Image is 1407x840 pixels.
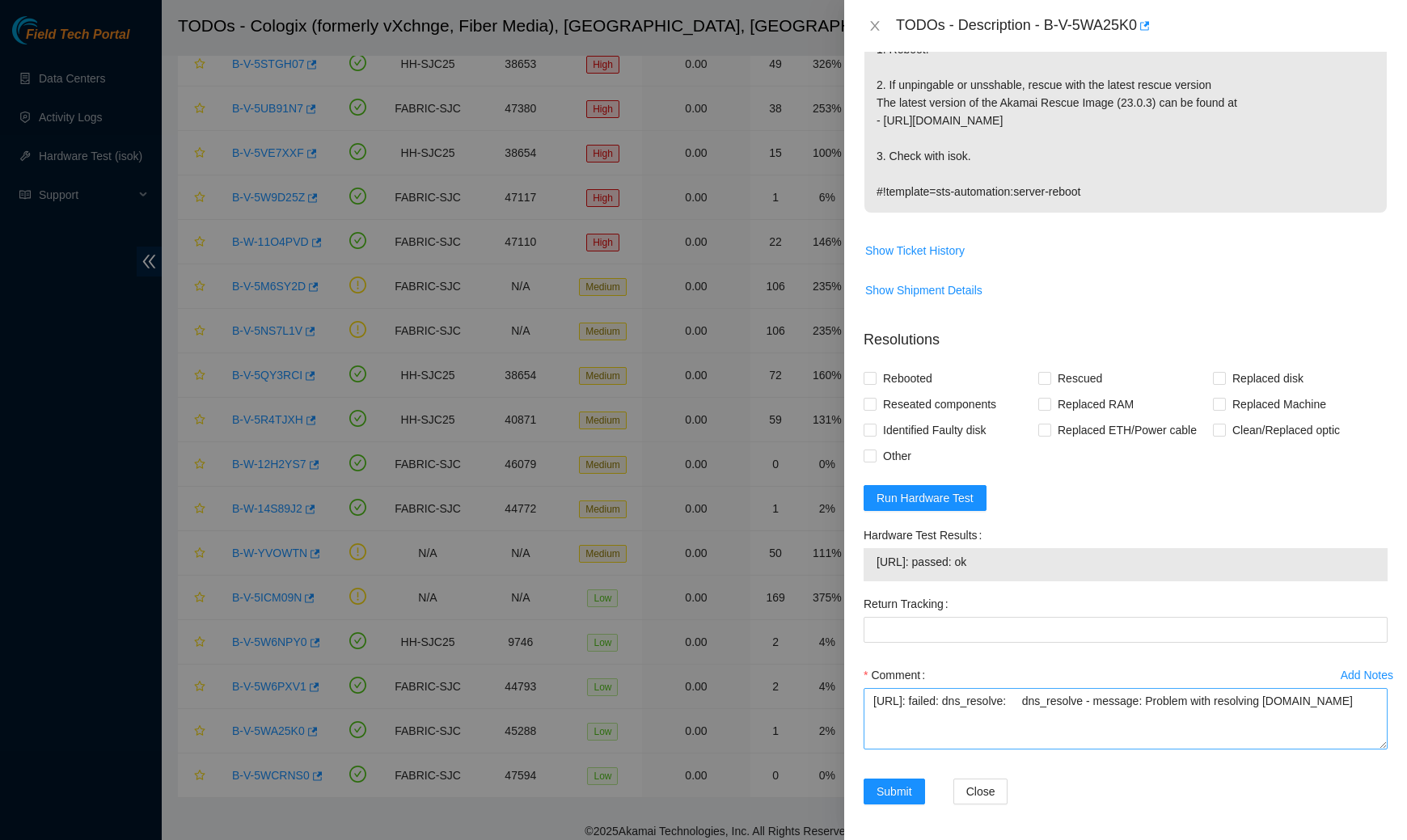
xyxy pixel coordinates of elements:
[865,242,965,260] span: Show Ticket History
[864,662,932,688] label: Comment
[864,688,1388,749] textarea: Comment
[1340,662,1394,688] button: Add Notes
[877,391,1003,417] span: Reseated components
[1226,417,1346,443] span: Clean/Replaced optic
[896,13,1388,39] div: TODOs - Description - B-V-5WA25K0
[877,553,1375,571] span: [URL]: passed: ok
[864,238,965,264] button: Show Ticket History
[1051,365,1109,391] span: Rescued
[864,617,1388,643] input: Return Tracking
[953,779,1008,804] button: Close
[1051,391,1140,417] span: Replaced RAM
[864,277,983,303] button: Show Shipment Details
[1226,391,1333,417] span: Replaced Machine
[864,522,988,548] label: Hardware Test Results
[865,281,982,299] span: Show Shipment Details
[864,485,987,511] button: Run Hardware Test
[864,316,1388,351] p: Resolutions
[864,591,955,617] label: Return Tracking
[868,19,881,32] span: close
[1341,669,1393,681] div: Add Notes
[877,417,993,443] span: Identified Faulty disk
[966,783,995,800] span: Close
[877,365,939,391] span: Rebooted
[1051,417,1203,443] span: Replaced ETH/Power cable
[877,783,912,800] span: Submit
[864,19,886,34] button: Close
[1226,365,1310,391] span: Replaced disk
[877,443,918,469] span: Other
[877,489,974,507] span: Run Hardware Test
[864,779,925,804] button: Submit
